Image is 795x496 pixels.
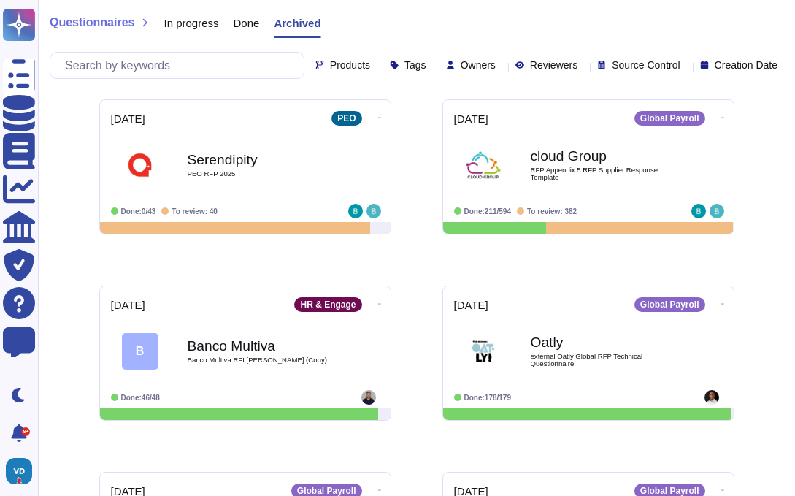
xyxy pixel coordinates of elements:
span: Done: 178/179 [464,394,512,402]
img: Logo [465,147,502,183]
span: external Oatly Global RFP Technical Questionnaire [531,353,677,367]
b: Oatly [531,335,677,349]
img: user [691,204,706,218]
b: cloud Group [531,149,677,163]
span: Owners [461,60,496,70]
span: Done: 211/594 [464,207,512,215]
div: HR & Engage [294,297,361,312]
img: user [710,204,724,218]
div: 9+ [21,427,30,436]
img: user [6,458,32,484]
span: Creation Date [715,60,777,70]
span: [DATE] [111,299,145,310]
div: Global Payroll [634,111,705,126]
span: To review: 382 [527,207,577,215]
span: To review: 40 [172,207,218,215]
img: user [704,390,719,405]
b: Banco Multiva [188,339,334,353]
img: Logo [122,147,158,183]
b: Serendipity [188,153,334,167]
span: Source Control [612,60,680,70]
span: Archived [274,18,320,28]
span: Tags [404,60,426,70]
span: Banco Multiva RFI [PERSON_NAME] (Copy) [188,356,334,364]
div: PEO [331,111,361,126]
span: [DATE] [454,299,488,310]
span: Questionnaires [50,17,134,28]
div: Global Payroll [634,297,705,312]
span: RFP Appendix 5 RFP Supplier Response Template [531,167,677,180]
span: Done: 0/43 [121,207,156,215]
img: user [366,204,381,218]
button: user [3,455,42,487]
img: Logo [465,333,502,370]
span: In progress [164,18,218,28]
span: Products [330,60,370,70]
span: PEO RFP 2025 [188,170,334,178]
img: user [348,204,363,218]
input: Search by keywords [58,53,304,78]
img: user [361,390,376,405]
div: B [122,333,158,370]
span: Done [234,18,260,28]
span: Done: 46/48 [121,394,160,402]
span: [DATE] [454,113,488,124]
span: [DATE] [111,113,145,124]
span: Reviewers [530,60,577,70]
